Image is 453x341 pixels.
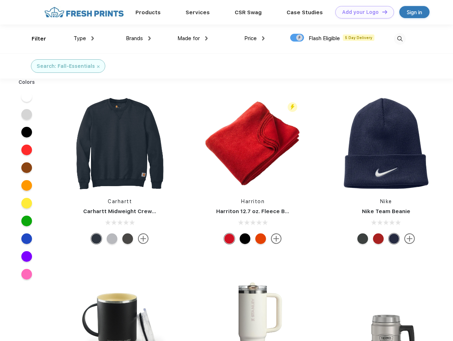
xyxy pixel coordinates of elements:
[138,233,149,244] img: more.svg
[122,233,133,244] div: Carbon Heather
[73,96,167,191] img: func=resize&h=266
[107,233,117,244] div: Heather Grey
[342,9,379,15] div: Add your Logo
[216,208,302,215] a: Harriton 12.7 oz. Fleece Blanket
[399,6,430,18] a: Sign in
[357,233,368,244] div: Anthracite
[255,233,266,244] div: Orange
[288,102,297,112] img: flash_active_toggle.svg
[389,233,399,244] div: College Navy
[224,233,235,244] div: Red
[91,233,102,244] div: New Navy
[271,233,282,244] img: more.svg
[74,35,86,42] span: Type
[108,199,132,204] a: Carhartt
[373,233,384,244] div: University Red
[91,36,94,40] img: dropdown.png
[362,208,410,215] a: Nike Team Beanie
[404,233,415,244] img: more.svg
[244,35,257,42] span: Price
[13,79,41,86] div: Colors
[177,35,200,42] span: Made for
[241,199,265,204] a: Harriton
[339,96,433,191] img: func=resize&h=266
[309,35,340,42] span: Flash Eligible
[135,9,161,16] a: Products
[97,65,100,68] img: filter_cancel.svg
[205,36,208,40] img: dropdown.png
[394,33,406,45] img: desktop_search.svg
[240,233,250,244] div: Black
[343,34,374,41] span: 5 Day Delivery
[37,63,95,70] div: Search: Fall-Essentials
[32,35,46,43] div: Filter
[83,208,196,215] a: Carhartt Midweight Crewneck Sweatshirt
[206,96,300,191] img: func=resize&h=266
[262,36,265,40] img: dropdown.png
[382,10,387,14] img: DT
[407,8,422,16] div: Sign in
[42,6,126,18] img: fo%20logo%202.webp
[126,35,143,42] span: Brands
[148,36,151,40] img: dropdown.png
[380,199,392,204] a: Nike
